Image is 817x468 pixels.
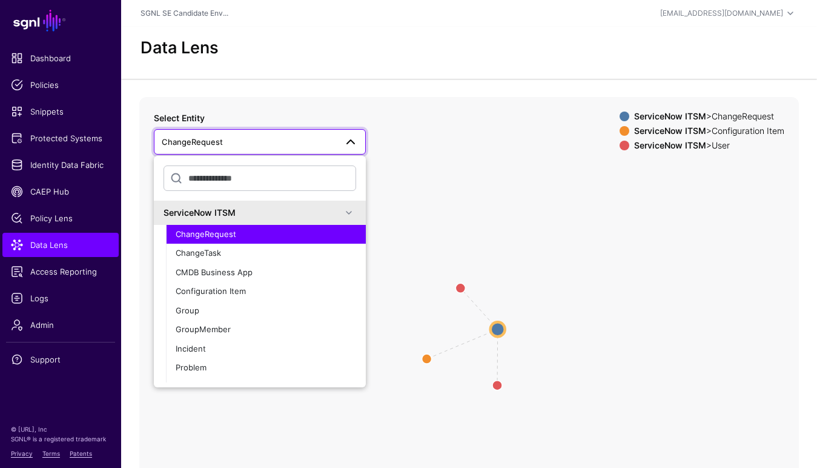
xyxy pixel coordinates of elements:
[176,306,199,315] span: Group
[42,450,60,457] a: Terms
[11,266,110,278] span: Access Reporting
[7,7,114,34] a: SGNL
[11,159,110,171] span: Identity Data Fabric
[2,179,119,204] a: CAEP Hub
[166,225,366,244] button: ChangeRequest
[11,212,110,224] span: Policy Lens
[632,126,787,136] div: > Configuration Item
[11,434,110,444] p: SGNL® is a registered trademark
[2,286,119,310] a: Logs
[154,112,205,124] label: Select Entity
[2,73,119,97] a: Policies
[176,229,236,239] span: ChangeRequest
[176,267,253,277] span: CMDB Business App
[11,186,110,198] span: CAEP Hub
[176,286,246,296] span: Configuration Item
[11,424,110,434] p: © [URL], Inc
[632,141,787,150] div: > User
[176,363,207,372] span: Problem
[176,382,194,392] span: User
[634,140,706,150] strong: ServiceNow ITSM
[632,112,787,121] div: > ChangeRequest
[166,244,366,263] button: ChangeTask
[166,301,366,321] button: Group
[166,378,366,397] button: User
[11,319,110,331] span: Admin
[634,125,706,136] strong: ServiceNow ITSM
[2,99,119,124] a: Snippets
[70,450,92,457] a: Patents
[11,79,110,91] span: Policies
[2,233,119,257] a: Data Lens
[176,344,206,353] span: Incident
[11,292,110,304] span: Logs
[2,46,119,70] a: Dashboard
[11,52,110,64] span: Dashboard
[634,111,706,121] strong: ServiceNow ITSM
[660,8,783,19] div: [EMAIL_ADDRESS][DOMAIN_NAME]
[2,153,119,177] a: Identity Data Fabric
[166,282,366,301] button: Configuration Item
[2,206,119,230] a: Policy Lens
[2,259,119,284] a: Access Reporting
[162,137,223,147] span: ChangeRequest
[176,324,231,334] span: GroupMember
[11,353,110,366] span: Support
[11,450,33,457] a: Privacy
[176,248,221,258] span: ChangeTask
[164,206,342,219] div: ServiceNow ITSM
[11,239,110,251] span: Data Lens
[166,320,366,339] button: GroupMember
[141,38,219,58] h2: Data Lens
[2,313,119,337] a: Admin
[2,126,119,150] a: Protected Systems
[166,263,366,282] button: CMDB Business App
[166,358,366,378] button: Problem
[11,105,110,118] span: Snippets
[166,339,366,359] button: Incident
[11,132,110,144] span: Protected Systems
[141,8,228,18] a: SGNL SE Candidate Env...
